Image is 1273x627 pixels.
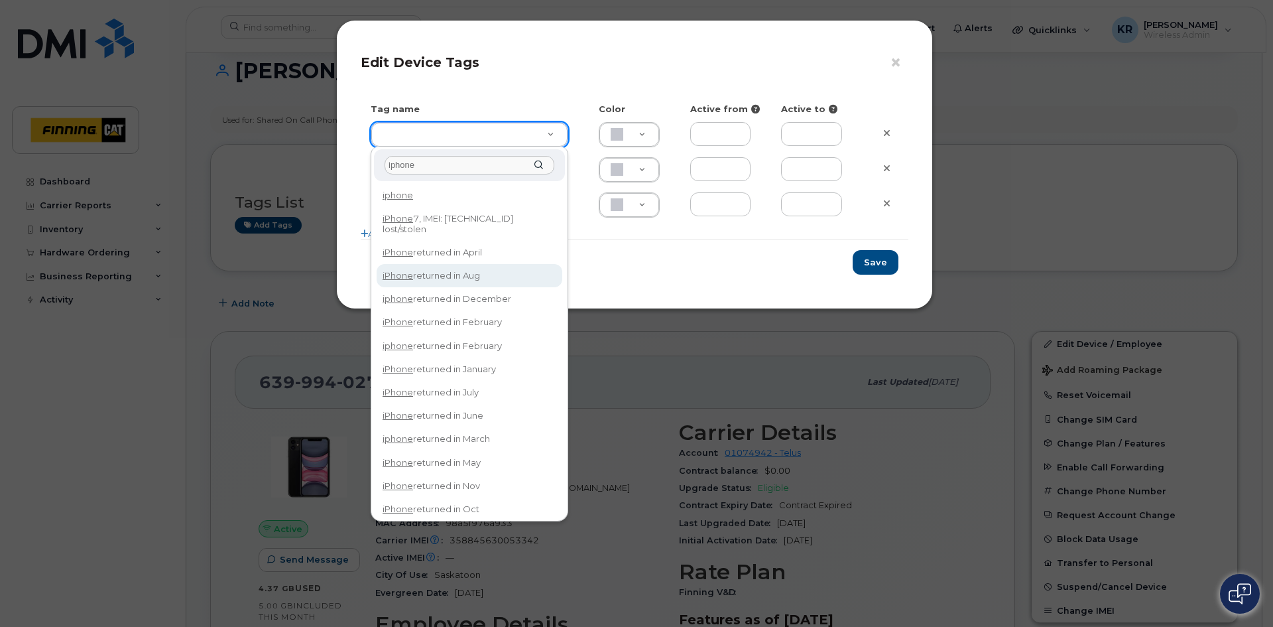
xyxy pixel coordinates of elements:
div: returned in Aug [378,265,561,286]
img: Open chat [1229,583,1251,604]
div: returned in March [378,429,561,450]
span: iPhone [383,480,413,491]
div: returned in December [378,289,561,309]
span: iPhone [383,247,413,257]
div: returned in February [378,336,561,356]
div: returned in April [378,242,561,263]
div: returned in May [378,453,561,473]
span: iPhone [383,213,413,224]
div: 7, IMEI: [TECHNICAL_ID] lost/stolen [378,208,561,240]
span: iPhone [383,270,413,281]
div: returned in July [378,382,561,403]
span: iPhone [383,387,413,397]
span: iPhone [383,316,413,327]
span: iPhone [383,364,413,374]
div: returned in January [378,359,561,380]
span: iPhone [383,504,413,514]
div: returned in Nov [378,476,561,496]
span: iphone [383,340,413,351]
div: returned in June [378,405,561,426]
span: iPhone [383,410,413,421]
div: returned in February [378,313,561,333]
div: returned in Oct [378,499,561,520]
span: iPhone [383,457,413,468]
span: iphone [383,293,413,304]
span: iphone [383,433,413,444]
span: iphone [383,190,413,200]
